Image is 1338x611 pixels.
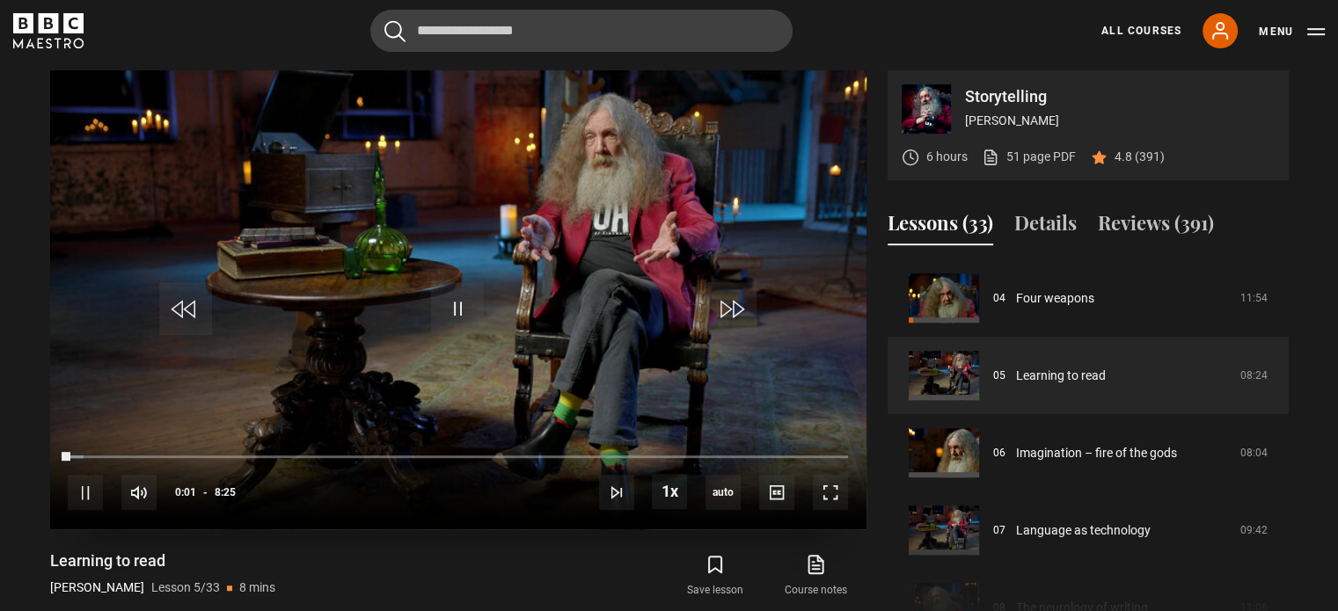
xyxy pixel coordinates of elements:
[1016,521,1151,540] a: Language as technology
[50,578,144,597] p: [PERSON_NAME]
[370,10,793,52] input: Search
[68,475,103,510] button: Pause
[1014,208,1077,245] button: Details
[151,578,220,597] p: Lesson 5/33
[121,475,157,510] button: Mute
[1016,367,1106,385] a: Learning to read
[203,486,208,498] span: -
[652,474,687,509] button: Playback Rate
[50,70,866,529] video-js: Video Player
[982,148,1076,166] a: 51 page PDF
[1101,23,1181,39] a: All Courses
[599,475,634,510] button: Next Lesson
[50,550,275,571] h1: Learning to read
[965,112,1275,130] p: [PERSON_NAME]
[239,578,275,597] p: 8 mins
[813,475,848,510] button: Fullscreen
[175,476,196,508] span: 0:01
[765,550,866,601] a: Course notes
[926,148,968,166] p: 6 hours
[13,13,84,48] svg: BBC Maestro
[1115,148,1165,166] p: 4.8 (391)
[1098,208,1214,245] button: Reviews (391)
[1259,23,1325,40] button: Toggle navigation
[888,208,993,245] button: Lessons (33)
[759,475,794,510] button: Captions
[1016,444,1177,462] a: Imagination – fire of the gods
[706,475,741,510] span: auto
[68,455,847,459] div: Progress Bar
[965,89,1275,105] p: Storytelling
[1016,289,1094,308] a: Four weapons
[384,20,406,42] button: Submit the search query
[665,550,765,601] button: Save lesson
[215,476,236,508] span: 8:25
